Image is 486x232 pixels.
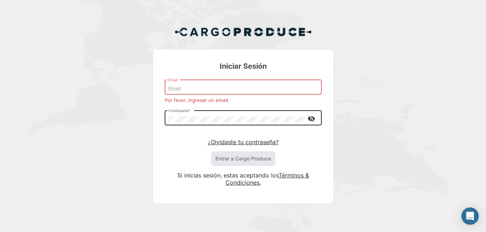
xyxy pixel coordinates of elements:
[208,138,279,146] a: ¿Olvidaste tu contraseña?
[177,172,279,179] span: Si inicias sesión, estas aceptando los
[174,23,312,40] img: Cargo Produce Logo
[225,172,309,186] a: Términos & Condiciones.
[165,97,229,103] span: Por favor, ingresar un email.
[461,207,479,225] div: Abrir Intercom Messenger
[165,61,322,71] h3: Iniciar Sesión
[168,86,318,92] input: Email
[307,114,316,123] mat-icon: visibility_off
